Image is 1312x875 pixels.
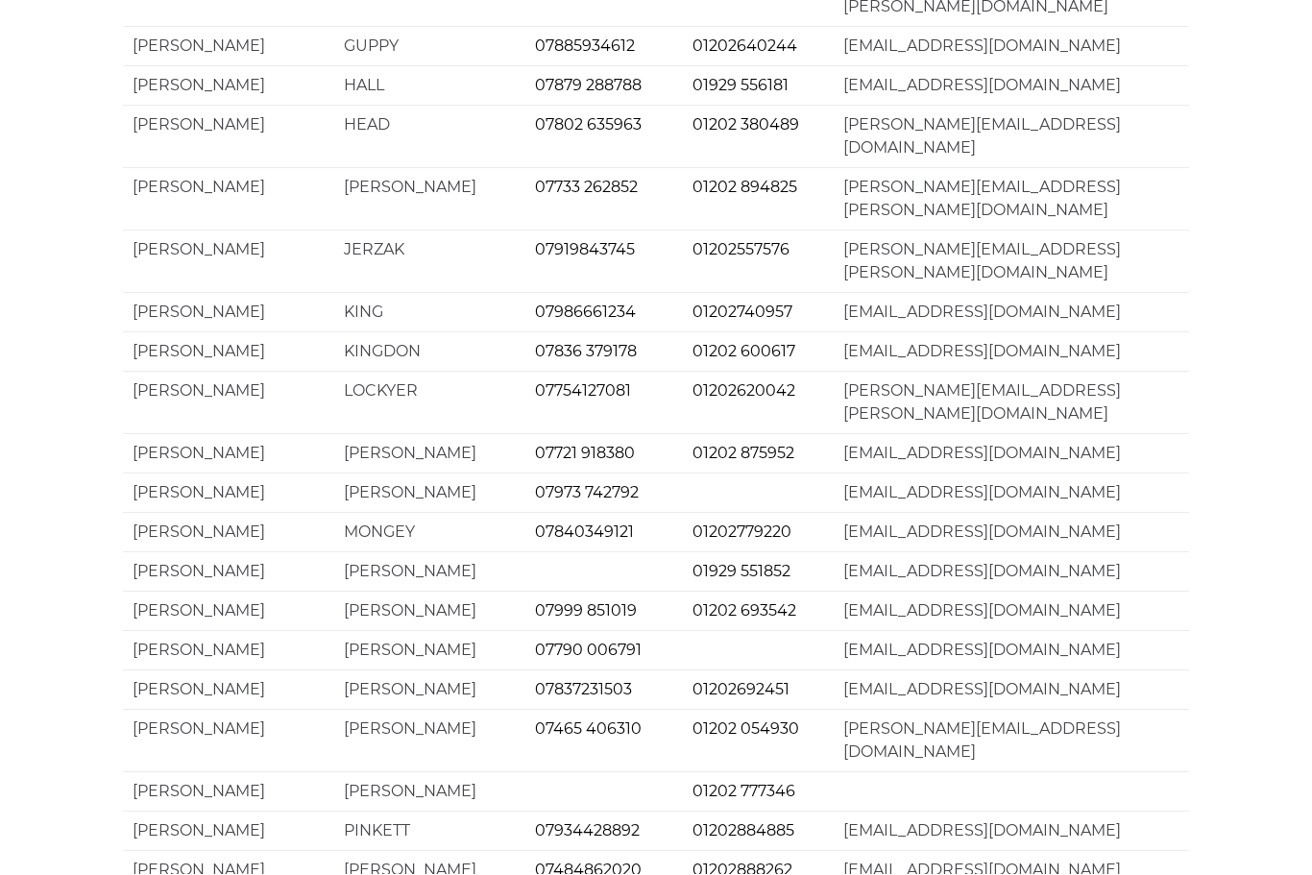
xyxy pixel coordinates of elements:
[123,168,334,231] td: [PERSON_NAME]
[692,304,792,322] a: 01202740957
[834,434,1189,474] td: [EMAIL_ADDRESS][DOMAIN_NAME]
[535,484,639,502] a: 07973 742792
[535,241,635,259] a: 07919843745
[334,670,524,710] td: [PERSON_NAME]
[834,592,1189,631] td: [EMAIL_ADDRESS][DOMAIN_NAME]
[334,710,524,772] td: [PERSON_NAME]
[692,783,795,801] a: 01202 777346
[692,681,790,699] a: 01202692451
[692,445,794,463] a: 01202 875952
[834,631,1189,670] td: [EMAIL_ADDRESS][DOMAIN_NAME]
[692,37,797,56] a: 01202640244
[123,231,334,293] td: [PERSON_NAME]
[535,343,637,361] a: 07836 379178
[123,710,334,772] td: [PERSON_NAME]
[834,66,1189,106] td: [EMAIL_ADDRESS][DOMAIN_NAME]
[692,523,791,542] a: 01202779220
[123,474,334,513] td: [PERSON_NAME]
[692,343,795,361] a: 01202 600617
[334,27,524,66] td: GUPPY
[334,332,524,372] td: KINGDON
[123,332,334,372] td: [PERSON_NAME]
[334,474,524,513] td: [PERSON_NAME]
[834,710,1189,772] td: [PERSON_NAME][EMAIL_ADDRESS][DOMAIN_NAME]
[535,681,632,699] a: 07837231503
[834,231,1189,293] td: [PERSON_NAME][EMAIL_ADDRESS][PERSON_NAME][DOMAIN_NAME]
[535,179,638,197] a: 07733 262852
[834,106,1189,168] td: [PERSON_NAME][EMAIL_ADDRESS][DOMAIN_NAME]
[834,474,1189,513] td: [EMAIL_ADDRESS][DOMAIN_NAME]
[535,523,634,542] a: 07840349121
[535,382,631,401] a: 07754127081
[123,293,334,332] td: [PERSON_NAME]
[692,77,789,95] a: 01929 556181
[334,812,524,851] td: PINKETT
[334,106,524,168] td: HEAD
[334,513,524,552] td: MONGEY
[123,631,334,670] td: [PERSON_NAME]
[535,37,635,56] a: 07885934612
[692,179,797,197] a: 01202 894825
[123,66,334,106] td: [PERSON_NAME]
[834,372,1189,434] td: [PERSON_NAME][EMAIL_ADDRESS][PERSON_NAME][DOMAIN_NAME]
[123,513,334,552] td: [PERSON_NAME]
[334,552,524,592] td: [PERSON_NAME]
[692,602,796,620] a: 01202 693542
[334,168,524,231] td: [PERSON_NAME]
[334,66,524,106] td: HALL
[334,293,524,332] td: KING
[692,382,795,401] a: 01202620042
[334,592,524,631] td: [PERSON_NAME]
[334,434,524,474] td: [PERSON_NAME]
[834,27,1189,66] td: [EMAIL_ADDRESS][DOMAIN_NAME]
[535,822,640,840] a: 07934428892
[834,552,1189,592] td: [EMAIL_ADDRESS][DOMAIN_NAME]
[834,293,1189,332] td: [EMAIL_ADDRESS][DOMAIN_NAME]
[535,720,642,739] a: 07465 406310
[535,116,642,134] a: 07802 635963
[123,592,334,631] td: [PERSON_NAME]
[334,772,524,812] td: [PERSON_NAME]
[334,231,524,293] td: JERZAK
[334,372,524,434] td: LOCKYER
[535,445,635,463] a: 07721 918380
[123,812,334,851] td: [PERSON_NAME]
[834,332,1189,372] td: [EMAIL_ADDRESS][DOMAIN_NAME]
[834,812,1189,851] td: [EMAIL_ADDRESS][DOMAIN_NAME]
[334,631,524,670] td: [PERSON_NAME]
[123,670,334,710] td: [PERSON_NAME]
[692,116,799,134] a: 01202 380489
[834,513,1189,552] td: [EMAIL_ADDRESS][DOMAIN_NAME]
[692,241,790,259] a: 01202557576
[834,168,1189,231] td: [PERSON_NAME][EMAIL_ADDRESS][PERSON_NAME][DOMAIN_NAME]
[535,304,636,322] a: 07986661234
[692,563,790,581] a: 01929 551852
[123,106,334,168] td: [PERSON_NAME]
[692,822,794,840] a: 01202884885
[123,372,334,434] td: [PERSON_NAME]
[123,772,334,812] td: [PERSON_NAME]
[535,642,642,660] a: 07790 006791
[123,27,334,66] td: [PERSON_NAME]
[123,434,334,474] td: [PERSON_NAME]
[692,720,799,739] a: 01202 054930
[535,77,642,95] a: 07879 288788
[123,552,334,592] td: [PERSON_NAME]
[834,670,1189,710] td: [EMAIL_ADDRESS][DOMAIN_NAME]
[535,602,637,620] a: 07999 851019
